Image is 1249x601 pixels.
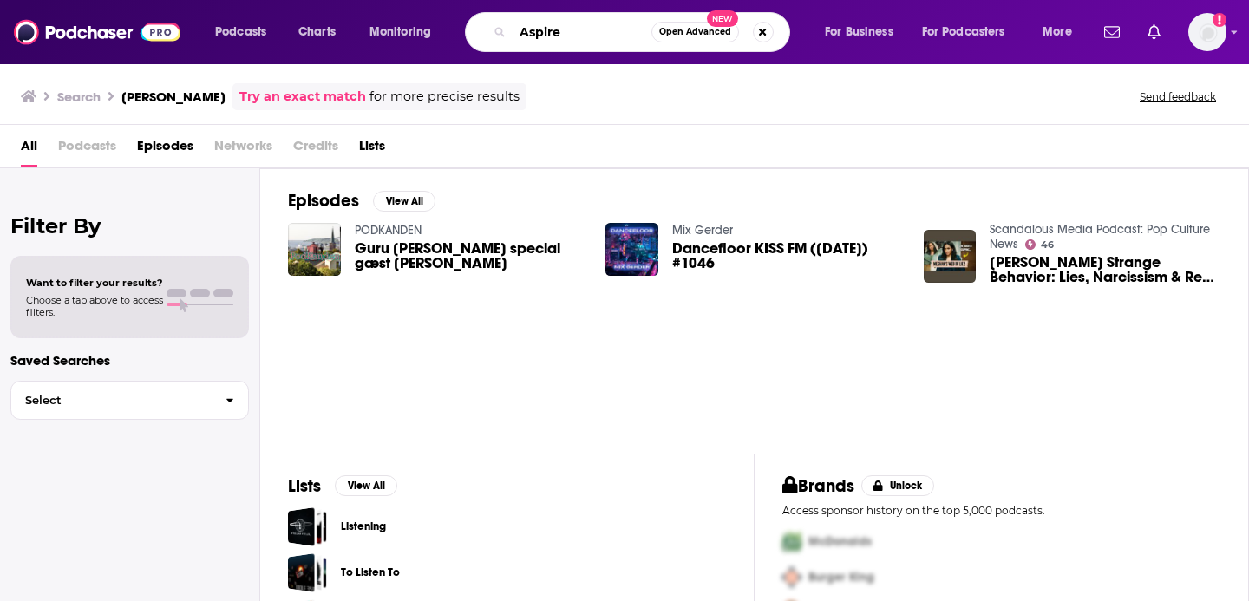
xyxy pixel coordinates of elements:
span: for more precise results [369,87,520,107]
a: ListsView All [288,475,397,497]
span: Podcasts [215,20,266,44]
span: For Podcasters [922,20,1005,44]
span: Monitoring [369,20,431,44]
span: Credits [293,132,338,167]
img: Guru Gerdes m. special gæst Emma Martiny [288,223,341,276]
a: Meghan Markle's Strange Behavior: Lies, Narcissism & Red Flags [990,255,1220,284]
svg: Add a profile image [1213,13,1226,27]
a: EpisodesView All [288,190,435,212]
a: Show notifications dropdown [1097,17,1127,47]
span: Choose a tab above to access filters. [26,294,163,318]
a: Scandalous Media Podcast: Pop Culture News [990,222,1210,252]
a: Episodes [137,132,193,167]
p: Access sponsor history on the top 5,000 podcasts. [782,504,1220,517]
h3: Search [57,88,101,105]
a: Dancefloor KISS FM (24-01-2025) #1046 [672,241,903,271]
img: Meghan Markle's Strange Behavior: Lies, Narcissism & Red Flags [924,230,977,283]
span: Want to filter your results? [26,277,163,289]
a: Lists [359,132,385,167]
img: Podchaser - Follow, Share and Rate Podcasts [14,16,180,49]
span: Logged in as megcassidy [1188,13,1226,51]
a: Listening [288,507,327,546]
img: First Pro Logo [775,524,808,559]
img: User Profile [1188,13,1226,51]
input: Search podcasts, credits, & more... [513,18,651,46]
div: Search podcasts, credits, & more... [481,12,807,52]
a: To Listen To [341,563,400,582]
img: Dancefloor KISS FM (24-01-2025) #1046 [605,223,658,276]
a: Try an exact match [239,87,366,107]
span: New [707,10,738,27]
h2: Brands [782,475,854,497]
button: Send feedback [1135,89,1221,104]
span: Select [11,395,212,406]
button: open menu [1030,18,1094,46]
a: Show notifications dropdown [1141,17,1167,47]
h2: Filter By [10,213,249,238]
span: Guru [PERSON_NAME] special gæst [PERSON_NAME] [355,241,585,271]
button: Show profile menu [1188,13,1226,51]
a: Charts [287,18,346,46]
h2: Episodes [288,190,359,212]
img: Second Pro Logo [775,559,808,595]
h2: Lists [288,475,321,497]
button: View All [373,191,435,212]
a: Guru Gerdes m. special gæst Emma Martiny [355,241,585,271]
span: 46 [1041,241,1054,249]
a: All [21,132,37,167]
button: open menu [203,18,289,46]
span: For Business [825,20,893,44]
a: 46 [1025,239,1054,250]
span: McDonalds [808,534,872,549]
span: Burger King [808,570,874,585]
span: Dancefloor KISS FM ([DATE]) #1046 [672,241,903,271]
a: To Listen To [288,553,327,592]
span: Networks [214,132,272,167]
a: Listening [341,517,386,536]
button: Select [10,381,249,420]
a: PODKANDEN [355,223,422,238]
button: View All [335,475,397,496]
p: Saved Searches [10,352,249,369]
button: Unlock [861,475,935,496]
button: Open AdvancedNew [651,22,739,42]
span: [PERSON_NAME] Strange Behavior: Lies, Narcissism & Red Flags [990,255,1220,284]
span: Charts [298,20,336,44]
span: More [1043,20,1072,44]
span: Open Advanced [659,28,731,36]
button: open menu [911,18,1030,46]
h3: [PERSON_NAME] [121,88,226,105]
button: open menu [357,18,454,46]
button: open menu [813,18,915,46]
span: Podcasts [58,132,116,167]
a: Mix Gerder [672,223,733,238]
